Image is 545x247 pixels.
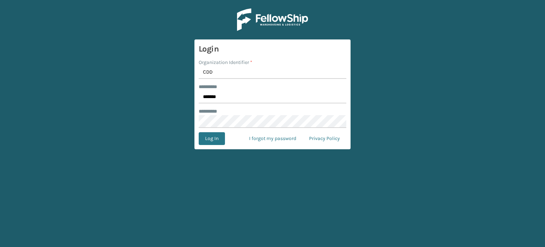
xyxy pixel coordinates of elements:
[199,59,252,66] label: Organization Identifier
[199,132,225,145] button: Log In
[199,44,346,54] h3: Login
[303,132,346,145] a: Privacy Policy
[237,9,308,31] img: Logo
[243,132,303,145] a: I forgot my password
